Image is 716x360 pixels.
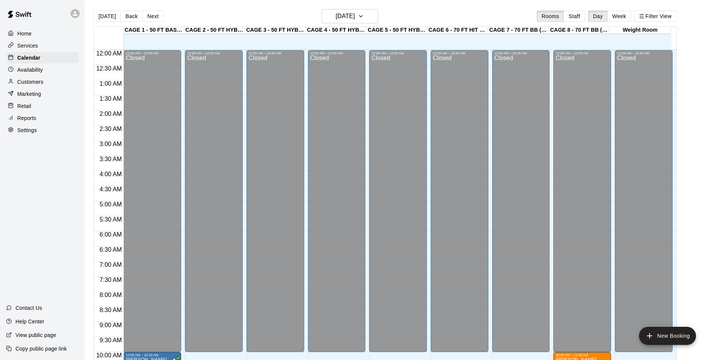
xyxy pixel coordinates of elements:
span: 10:00 AM [94,352,124,358]
span: 8:30 AM [98,307,124,313]
p: Help Center [15,318,44,325]
div: CAGE 3 - 50 FT HYBRID BB/SB [245,27,306,34]
div: Closed [494,55,548,355]
a: Marketing [6,88,79,100]
div: CAGE 1 - 50 FT BASEBALL w/ Auto Feeder [123,27,184,34]
p: Calendar [17,54,40,62]
span: 5:00 AM [98,201,124,208]
button: Day [588,11,608,22]
div: 12:00 AM – 10:00 AM [494,51,548,55]
a: Services [6,40,79,51]
div: Weight Room [610,27,670,34]
div: 12:00 AM – 10:00 AM: Closed [369,50,427,352]
p: Copy public page link [15,345,67,352]
div: 12:00 AM – 10:00 AM: Closed [185,50,243,352]
a: Settings [6,125,79,136]
span: 7:00 AM [98,262,124,268]
p: Customers [17,78,43,86]
span: 4:00 AM [98,171,124,177]
button: add [639,327,696,345]
span: 3:00 AM [98,141,124,147]
button: Rooms [537,11,564,22]
p: Contact Us [15,304,42,312]
button: Next [142,11,163,22]
div: Closed [187,55,240,355]
span: 3:30 AM [98,156,124,162]
span: 2:30 AM [98,126,124,132]
div: 12:00 AM – 10:00 AM [310,51,363,55]
div: Closed [433,55,486,355]
div: 12:00 AM – 10:00 AM [126,51,179,55]
p: Services [17,42,38,49]
a: Retail [6,100,79,112]
span: 1:00 AM [98,80,124,87]
div: Closed [126,55,179,355]
div: 10:00 AM – 11:00 AM [556,353,609,357]
div: 12:00 AM – 10:00 AM: Closed [431,50,488,352]
div: Closed [617,55,670,355]
a: Home [6,28,79,39]
div: CAGE 4 - 50 FT HYBRID BB/SB [306,27,366,34]
span: 2:00 AM [98,111,124,117]
p: Retail [17,102,31,110]
div: CAGE 8 - 70 FT BB (w/ pitching mound) [549,27,610,34]
p: Home [17,30,32,37]
p: Settings [17,126,37,134]
button: [DATE] [94,11,121,22]
div: Closed [249,55,302,355]
p: Marketing [17,90,41,98]
span: 1:30 AM [98,95,124,102]
button: Back [120,11,143,22]
span: 5:30 AM [98,216,124,223]
div: Closed [371,55,425,355]
span: 8:00 AM [98,292,124,298]
span: 9:00 AM [98,322,124,328]
div: 12:00 AM – 10:00 AM: Closed [246,50,304,352]
div: 12:00 AM – 10:00 AM [433,51,486,55]
h6: [DATE] [336,11,355,22]
div: CAGE 5 - 50 FT HYBRID SB/BB [366,27,427,34]
div: CAGE 7 - 70 FT BB (w/ pitching mound) [488,27,549,34]
span: 12:00 AM [94,50,124,57]
button: Filter View [634,11,676,22]
div: 12:00 AM – 10:00 AM: Closed [553,50,611,352]
div: 12:00 AM – 10:00 AM: Closed [308,50,366,352]
div: CAGE 6 - 70 FT HIT TRAX [427,27,488,34]
span: 6:00 AM [98,231,124,238]
div: 10:00 AM – 10:30 AM [126,353,179,357]
div: Closed [310,55,363,355]
div: 12:00 AM – 10:00 AM [371,51,425,55]
a: Customers [6,76,79,88]
span: 12:30 AM [94,65,124,72]
p: Availability [17,66,43,74]
span: 4:30 AM [98,186,124,192]
a: Availability [6,64,79,75]
a: Calendar [6,52,79,63]
div: 12:00 AM – 10:00 AM [617,51,670,55]
p: View public page [15,331,56,339]
div: 12:00 AM – 10:00 AM: Closed [492,50,550,352]
a: Reports [6,112,79,124]
span: 9:30 AM [98,337,124,343]
div: 12:00 AM – 10:00 AM [556,51,609,55]
p: Reports [17,114,36,122]
div: CAGE 2 - 50 FT HYBRID BB/SB [184,27,245,34]
button: Week [607,11,631,22]
div: 12:00 AM – 10:00 AM [249,51,302,55]
button: Staff [564,11,585,22]
button: [DATE] [322,9,378,23]
span: 6:30 AM [98,246,124,253]
div: 12:00 AM – 10:00 AM [187,51,240,55]
div: 12:00 AM – 10:00 AM: Closed [615,50,673,352]
span: 7:30 AM [98,277,124,283]
div: Closed [556,55,609,355]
